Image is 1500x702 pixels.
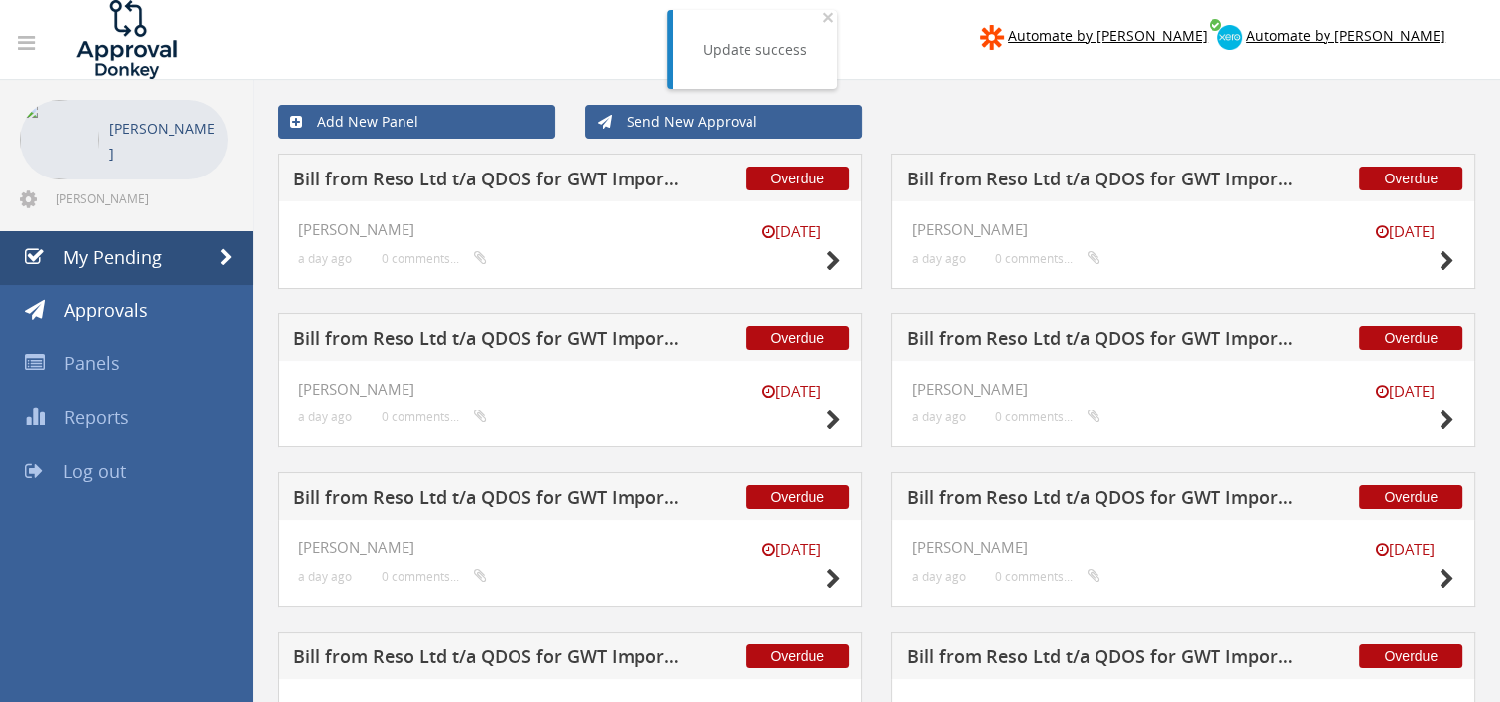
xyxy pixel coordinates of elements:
[298,539,841,556] h4: [PERSON_NAME]
[822,3,834,31] span: ×
[703,40,807,59] div: Update success
[293,170,680,194] h5: Bill from Reso Ltd t/a QDOS for GWT Import and Export
[63,245,162,269] span: My Pending
[907,488,1294,513] h5: Bill from Reso Ltd t/a QDOS for GWT Import and Export
[1355,381,1454,402] small: [DATE]
[912,569,966,584] small: a day ago
[995,569,1100,584] small: 0 comments...
[742,539,841,560] small: [DATE]
[912,409,966,424] small: a day ago
[995,409,1100,424] small: 0 comments...
[912,251,966,266] small: a day ago
[64,351,120,375] span: Panels
[1355,221,1454,242] small: [DATE]
[278,105,555,139] a: Add New Panel
[907,170,1294,194] h5: Bill from Reso Ltd t/a QDOS for GWT Import and Export
[746,326,849,350] span: Overdue
[585,105,863,139] a: Send New Approval
[293,488,680,513] h5: Bill from Reso Ltd t/a QDOS for GWT Import and Export
[912,381,1454,398] h4: [PERSON_NAME]
[742,381,841,402] small: [DATE]
[1359,326,1462,350] span: Overdue
[64,406,129,429] span: Reports
[293,647,680,672] h5: Bill from Reso Ltd t/a QDOS for GWT Import and Export
[1359,167,1462,190] span: Overdue
[109,116,218,166] p: [PERSON_NAME]
[995,251,1100,266] small: 0 comments...
[63,459,126,483] span: Log out
[382,569,487,584] small: 0 comments...
[1355,539,1454,560] small: [DATE]
[742,221,841,242] small: [DATE]
[64,298,148,322] span: Approvals
[980,25,1004,50] img: zapier-logomark.png
[298,221,841,238] h4: [PERSON_NAME]
[746,485,849,509] span: Overdue
[1217,25,1242,50] img: xero-logo.png
[298,381,841,398] h4: [PERSON_NAME]
[298,409,352,424] small: a day ago
[293,329,680,354] h5: Bill from Reso Ltd t/a QDOS for GWT Import and Export
[912,539,1454,556] h4: [PERSON_NAME]
[1359,485,1462,509] span: Overdue
[746,644,849,668] span: Overdue
[1008,26,1208,45] span: Automate by [PERSON_NAME]
[1246,26,1445,45] span: Automate by [PERSON_NAME]
[746,167,849,190] span: Overdue
[382,409,487,424] small: 0 comments...
[298,569,352,584] small: a day ago
[382,251,487,266] small: 0 comments...
[1359,644,1462,668] span: Overdue
[907,647,1294,672] h5: Bill from Reso Ltd t/a QDOS for GWT Import and Export
[907,329,1294,354] h5: Bill from Reso Ltd t/a QDOS for GWT Import and Export
[298,251,352,266] small: a day ago
[912,221,1454,238] h4: [PERSON_NAME]
[56,190,224,206] span: [PERSON_NAME][EMAIL_ADDRESS][DOMAIN_NAME]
